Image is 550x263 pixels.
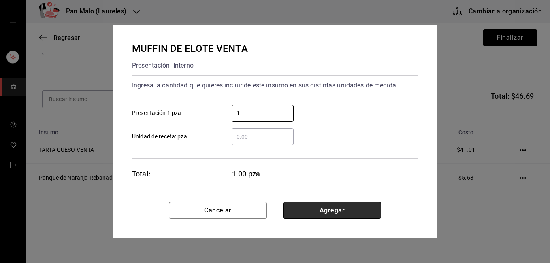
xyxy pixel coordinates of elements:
span: Presentación 1 pza [132,109,181,117]
input: Unidad de receta: pza [232,132,294,142]
input: Presentación 1 pza [232,108,294,118]
div: MUFFIN DE ELOTE VENTA [132,41,248,56]
div: Ingresa la cantidad que quieres incluir de este insumo en sus distintas unidades de medida. [132,79,418,92]
span: Unidad de receta: pza [132,132,187,141]
div: Presentación - Interno [132,59,248,72]
div: Total: [132,168,151,179]
button: Agregar [283,202,381,219]
button: Cancelar [169,202,267,219]
span: 1.00 pza [232,168,294,179]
